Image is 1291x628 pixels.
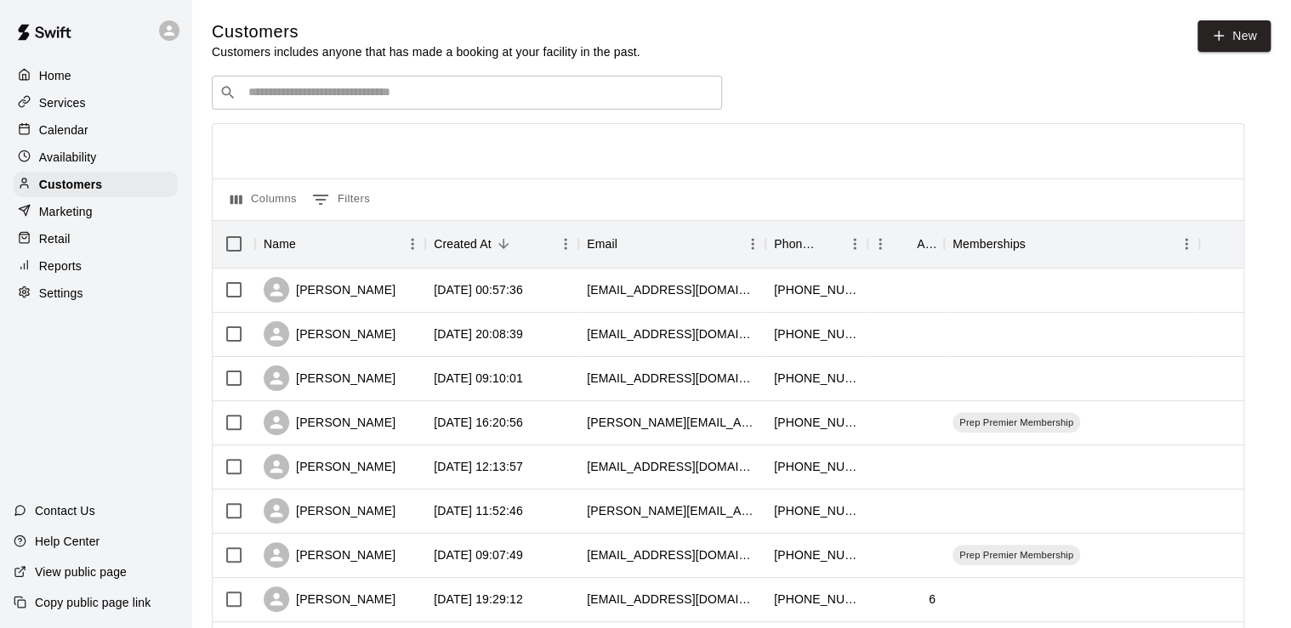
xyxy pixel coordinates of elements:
div: [PERSON_NAME] [264,277,395,303]
a: New [1197,20,1271,52]
p: Copy public page link [35,594,151,611]
div: Name [255,220,425,268]
h5: Customers [212,20,640,43]
div: Memberships [944,220,1199,268]
span: Prep Premier Membership [953,416,1080,429]
button: Show filters [308,186,374,213]
p: Customers [39,176,102,193]
button: Menu [867,231,893,257]
a: Availability [14,144,178,170]
span: Prep Premier Membership [953,548,1080,562]
div: 2025-10-09 09:10:01 [434,370,523,387]
div: hbudnik20@gmail.com [587,281,757,298]
p: Retail [39,230,71,247]
div: hollywood0509@yahoo.com [587,370,757,387]
div: Prep Premier Membership [953,412,1080,433]
button: Sort [818,232,842,256]
div: Email [578,220,765,268]
div: [PERSON_NAME] [264,410,395,435]
a: Marketing [14,199,178,224]
a: Customers [14,172,178,197]
div: williebeltran@yahoo.com [587,546,757,563]
button: Menu [553,231,578,257]
div: [PERSON_NAME] [264,365,395,391]
p: Reports [39,257,82,274]
div: [PERSON_NAME] [264,498,395,523]
a: Reports [14,253,178,279]
div: +12813006824 [774,502,859,519]
div: 2025-10-08 16:20:56 [434,414,523,431]
button: Menu [740,231,765,257]
div: [PERSON_NAME] [264,321,395,347]
div: robmcc1821@gmail.com [587,458,757,475]
div: Age [867,220,944,268]
a: Settings [14,280,178,306]
p: View public page [35,563,127,580]
div: +13462928565 [774,325,859,342]
p: Settings [39,285,83,302]
div: [PERSON_NAME] [264,542,395,568]
div: Phone Number [765,220,867,268]
div: 2025-10-07 11:52:46 [434,502,523,519]
button: Sort [492,232,515,256]
div: Memberships [953,220,1026,268]
div: Created At [425,220,578,268]
button: Sort [617,232,641,256]
div: [PERSON_NAME] [264,586,395,612]
div: Prep Premier Membership [953,545,1080,565]
div: 2025-10-11 00:57:36 [434,281,523,298]
div: alex.noemi24@gmail.com [587,325,757,342]
div: Search customers by name or email [212,76,722,110]
p: Help Center [35,533,100,550]
a: Home [14,63,178,88]
a: Services [14,90,178,116]
p: Services [39,94,86,111]
div: 2025-10-06 19:29:12 [434,591,523,608]
div: kristin.freimuller@gmail.com [587,414,757,431]
div: acomeaux2015@gmail.com [587,591,757,608]
p: Marketing [39,203,93,220]
button: Select columns [226,186,301,213]
button: Sort [296,232,320,256]
div: 2025-10-10 20:08:39 [434,325,523,342]
button: Sort [1026,232,1049,256]
button: Sort [893,232,917,256]
div: +13462638292 [774,414,859,431]
div: +18323674043 [774,458,859,475]
button: Menu [400,231,425,257]
div: Created At [434,220,492,268]
div: roxie@krishermckay.com [587,502,757,519]
div: +17135420560 [774,370,859,387]
a: Calendar [14,117,178,143]
div: Phone Number [774,220,818,268]
div: +13233824590 [774,546,859,563]
div: 2025-10-07 12:13:57 [434,458,523,475]
div: [PERSON_NAME] [264,454,395,479]
p: Customers includes anyone that has made a booking at your facility in the past. [212,43,640,60]
p: Home [39,67,71,84]
div: 6 [929,591,936,608]
a: Retail [14,226,178,252]
div: Name [264,220,296,268]
div: +18325273978 [774,281,859,298]
div: +18323304312 [774,591,859,608]
p: Contact Us [35,502,95,519]
button: Menu [1174,231,1199,257]
p: Calendar [39,122,88,139]
button: Menu [842,231,867,257]
div: Age [917,220,936,268]
div: 2025-10-07 09:07:49 [434,546,523,563]
p: Availability [39,149,97,166]
div: Email [587,220,617,268]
